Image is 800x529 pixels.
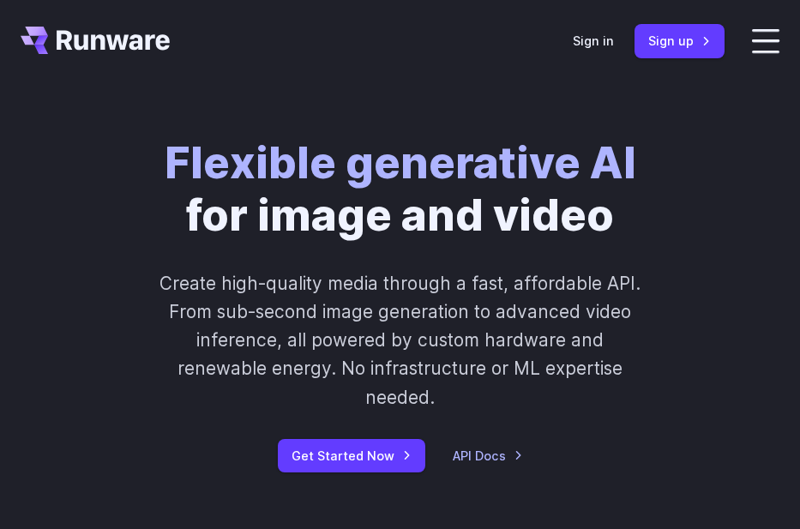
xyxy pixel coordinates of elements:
[278,439,425,472] a: Get Started Now
[165,136,636,189] strong: Flexible generative AI
[157,269,642,412] p: Create high-quality media through a fast, affordable API. From sub-second image generation to adv...
[573,31,614,51] a: Sign in
[165,137,636,242] h1: for image and video
[635,24,725,57] a: Sign up
[21,27,170,54] a: Go to /
[453,446,523,466] a: API Docs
